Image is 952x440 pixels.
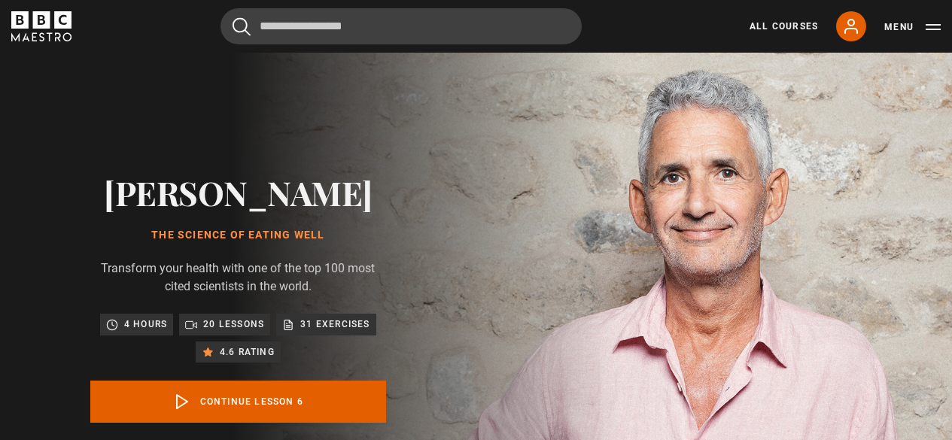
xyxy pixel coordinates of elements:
[124,317,167,332] p: 4 hours
[90,229,386,241] h1: The Science of Eating Well
[884,20,941,35] button: Toggle navigation
[11,11,71,41] svg: BBC Maestro
[90,173,386,211] h2: [PERSON_NAME]
[203,317,264,332] p: 20 lessons
[233,17,251,36] button: Submit the search query
[90,259,386,296] p: Transform your health with one of the top 100 most cited scientists in the world.
[221,8,582,44] input: Search
[90,381,386,423] a: Continue lesson 6
[220,344,275,360] p: 4.6 rating
[300,317,370,332] p: 31 exercises
[750,20,818,33] a: All Courses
